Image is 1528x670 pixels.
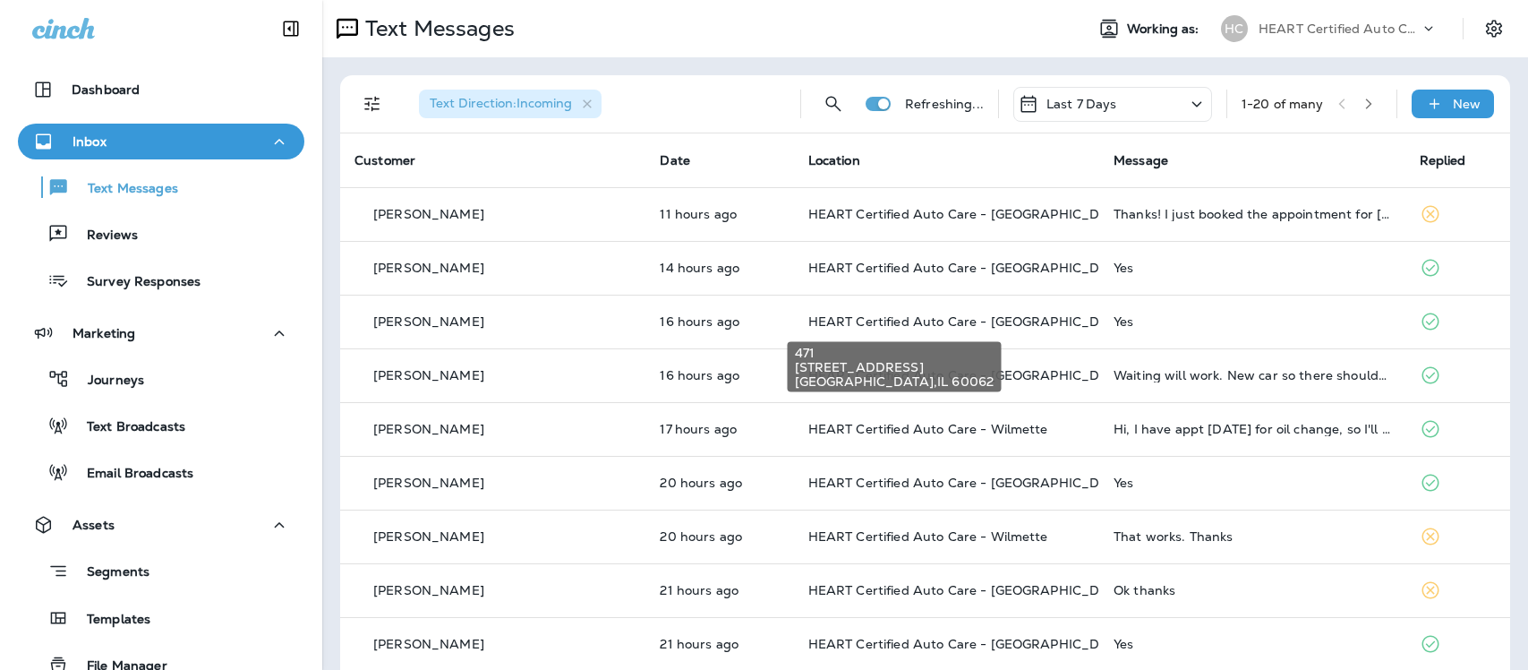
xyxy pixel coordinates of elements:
p: New [1453,97,1481,111]
div: Yes [1114,476,1390,490]
p: [PERSON_NAME] [373,207,484,221]
p: Sep 25, 2025 09:48 AM [660,583,779,597]
div: 1 - 20 of many [1242,97,1324,111]
button: Inbox [18,124,304,159]
p: [PERSON_NAME] [373,422,484,436]
span: [GEOGRAPHIC_DATA] , IL 60062 [795,374,994,389]
button: Search Messages [815,86,851,122]
p: Sep 25, 2025 08:16 PM [660,207,779,221]
span: HEART Certified Auto Care - [GEOGRAPHIC_DATA] [808,475,1130,491]
span: Replied [1420,152,1466,168]
p: Sep 25, 2025 11:40 AM [660,476,779,490]
button: Text Messages [18,168,304,206]
div: HC [1221,15,1248,42]
div: Thanks! I just booked the appointment for tomorrow (Fri 9/26) using the link. [1114,207,1390,221]
span: Text Direction : Incoming [430,95,572,111]
p: Templates [69,612,150,629]
p: Assets [73,518,115,532]
span: Date [660,152,690,168]
span: HEART Certified Auto Care - [GEOGRAPHIC_DATA] [808,582,1130,598]
p: Survey Responses [69,274,201,291]
span: HEART Certified Auto Care - Wilmette [808,421,1048,437]
div: Yes [1114,637,1390,651]
button: Survey Responses [18,262,304,299]
span: HEART Certified Auto Care - [GEOGRAPHIC_DATA] [808,260,1130,276]
p: [PERSON_NAME] [373,368,484,382]
button: Segments [18,552,304,590]
button: Text Broadcasts [18,407,304,444]
p: Sep 25, 2025 11:07 AM [660,529,779,544]
button: Collapse Sidebar [266,11,316,47]
p: [PERSON_NAME] [373,314,484,329]
p: Reviews [69,228,138,245]
span: Customer [354,152,415,168]
p: Segments [69,564,149,582]
p: [PERSON_NAME] [373,476,484,490]
button: Marketing [18,315,304,351]
p: Text Messages [358,15,515,42]
div: That works. Thanks [1114,529,1390,544]
div: Text Direction:Incoming [419,90,602,118]
p: Sep 25, 2025 09:44 AM [660,637,779,651]
p: [PERSON_NAME] [373,637,484,651]
div: Hi, I have appt tomorrow for oil change, so I'll use the freebie then . Thanks!! [1114,422,1390,436]
p: [PERSON_NAME] [373,583,484,597]
span: Location [808,152,860,168]
p: Dashboard [72,82,140,97]
span: Working as: [1127,21,1203,37]
span: HEART Certified Auto Care - [GEOGRAPHIC_DATA] [808,636,1130,652]
p: Text Broadcasts [69,419,185,436]
span: 471 [795,346,994,360]
p: Text Messages [70,181,178,198]
span: [STREET_ADDRESS] [795,360,994,374]
span: Message [1114,152,1168,168]
p: [PERSON_NAME] [373,529,484,544]
p: Refreshing... [905,97,984,111]
p: Sep 25, 2025 01:58 PM [660,422,779,436]
p: Email Broadcasts [69,466,193,483]
p: Sep 25, 2025 05:35 PM [660,261,779,275]
button: Email Broadcasts [18,453,304,491]
p: Sep 25, 2025 03:16 PM [660,368,779,382]
button: Journeys [18,360,304,398]
p: Journeys [70,373,144,390]
p: Inbox [73,134,107,149]
button: Templates [18,599,304,637]
span: HEART Certified Auto Care - Wilmette [808,528,1048,545]
span: HEART Certified Auto Care - [GEOGRAPHIC_DATA] [808,206,1130,222]
div: Yes [1114,261,1390,275]
p: Marketing [73,326,135,340]
button: Filters [354,86,390,122]
p: Sep 25, 2025 03:25 PM [660,314,779,329]
span: HEART Certified Auto Care - [GEOGRAPHIC_DATA] [808,314,1130,330]
button: Assets [18,507,304,543]
p: [PERSON_NAME] [373,261,484,275]
div: Waiting will work. New car so there shouldn't be any problems/surprises. Greg [1114,368,1390,382]
div: Yes [1114,314,1390,329]
button: Reviews [18,215,304,253]
p: Last 7 Days [1046,97,1117,111]
button: Settings [1478,13,1510,45]
button: Dashboard [18,72,304,107]
div: Ok thanks [1114,583,1390,597]
p: HEART Certified Auto Care [1259,21,1420,36]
